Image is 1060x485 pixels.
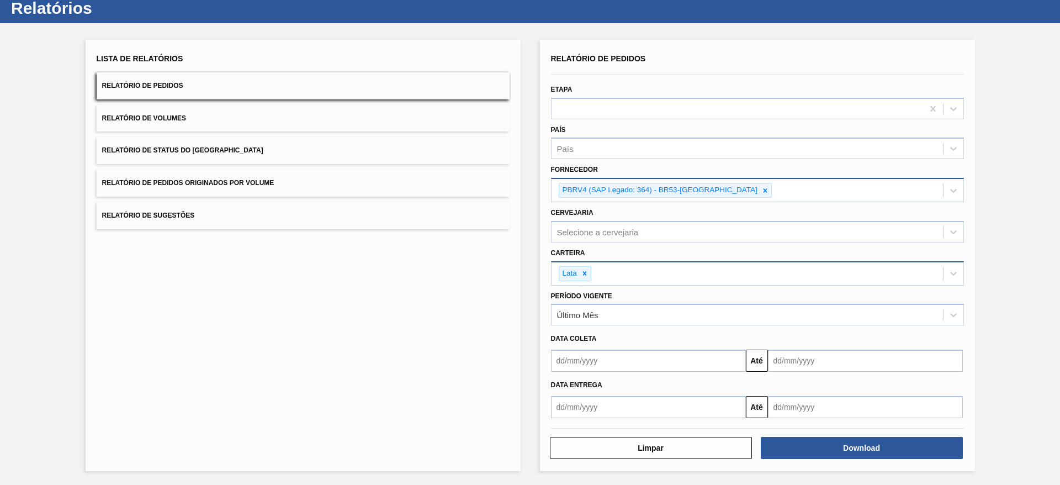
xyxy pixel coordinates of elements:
[551,350,746,372] input: dd/mm/yyyy
[551,292,612,300] label: Período Vigente
[97,202,510,229] button: Relatório de Sugestões
[97,137,510,164] button: Relatório de Status do [GEOGRAPHIC_DATA]
[746,396,768,418] button: Até
[551,126,566,134] label: País
[768,396,963,418] input: dd/mm/yyyy
[761,437,963,459] button: Download
[97,54,183,63] span: Lista de Relatórios
[551,166,598,173] label: Fornecedor
[11,2,207,14] h1: Relatórios
[102,82,183,89] span: Relatório de Pedidos
[551,249,585,257] label: Carteira
[551,335,597,342] span: Data coleta
[768,350,963,372] input: dd/mm/yyyy
[551,209,593,217] label: Cervejaria
[559,183,759,197] div: PBRV4 (SAP Legado: 364) - BR53-[GEOGRAPHIC_DATA]
[557,144,574,154] div: País
[97,105,510,132] button: Relatório de Volumes
[551,54,646,63] span: Relatório de Pedidos
[557,227,639,236] div: Selecione a cervejaria
[551,381,602,389] span: Data Entrega
[102,146,263,154] span: Relatório de Status do [GEOGRAPHIC_DATA]
[97,72,510,99] button: Relatório de Pedidos
[746,350,768,372] button: Até
[102,212,195,219] span: Relatório de Sugestões
[550,437,752,459] button: Limpar
[97,170,510,197] button: Relatório de Pedidos Originados por Volume
[559,267,579,281] div: Lata
[557,310,598,320] div: Último Mês
[551,86,573,93] label: Etapa
[102,114,186,122] span: Relatório de Volumes
[551,396,746,418] input: dd/mm/yyyy
[102,179,274,187] span: Relatório de Pedidos Originados por Volume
